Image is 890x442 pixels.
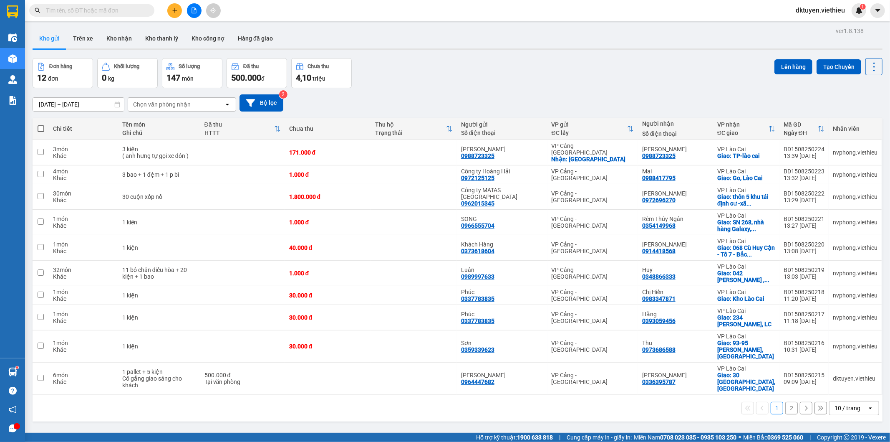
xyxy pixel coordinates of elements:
[114,64,139,69] div: Khối lượng
[461,311,543,318] div: Phúc
[552,130,627,136] div: ĐC lấy
[289,193,367,200] div: 1.800.000 đ
[764,277,769,283] span: ...
[204,378,281,385] div: Tại văn phòng
[8,75,17,84] img: warehouse-icon
[833,292,877,299] div: nvphong.viethieu
[784,130,818,136] div: Ngày ĐH
[717,219,775,232] div: Giao: SN 268, nhà hàng Galaxy, đường Minh Khai, Phố Mới, LC
[642,372,709,378] div: Vũ Thị Thắm
[835,404,860,412] div: 10 / trang
[461,340,543,346] div: Sơn
[717,244,775,258] div: Giao: 068 Cù Huy Cận - Tổ 7 - Bắc Lệnh
[751,226,756,232] span: ...
[784,121,818,128] div: Mã GD
[53,175,114,181] div: Khác
[33,58,93,88] button: Đơn hàng12đơn
[8,368,17,376] img: warehouse-icon
[552,311,634,324] div: VP Cảng - [GEOGRAPHIC_DATA]
[642,241,709,248] div: Bùi Văn Duy
[122,152,196,159] div: ( anh hưng tự gọi xe đón )
[139,28,185,48] button: Kho thanh lý
[122,267,196,280] div: 11 bó chân điều hòa + 20 kiện + 1 bao
[771,402,783,414] button: 1
[204,121,274,128] div: Đã thu
[642,168,709,175] div: Mai
[717,168,775,175] div: VP Lào Cai
[867,405,874,412] svg: open
[767,434,803,441] strong: 0369 525 060
[817,59,861,74] button: Tạo Chuyến
[784,222,824,229] div: 13:27 [DATE]
[784,241,824,248] div: BD1508250220
[784,216,824,222] div: BD1508250221
[844,434,850,440] span: copyright
[122,314,196,321] div: 1 kiện
[172,8,178,13] span: plus
[122,130,196,136] div: Ghi chú
[53,125,114,132] div: Chi tiết
[717,270,775,283] div: Giao: 042 Trần Thánh Tông , Duyên Hải, LC
[122,375,196,389] div: Cố gắng giao sáng cho khách
[461,295,494,302] div: 0337783835
[53,289,114,295] div: 1 món
[739,436,741,439] span: ⚪️
[784,340,824,346] div: BD1508250216
[53,311,114,318] div: 1 món
[784,289,824,295] div: BD1508250218
[9,387,17,395] span: question-circle
[122,121,196,128] div: Tên món
[552,142,634,156] div: VP Cảng - [GEOGRAPHIC_DATA]
[717,146,775,152] div: VP Lào Cai
[717,289,775,295] div: VP Lào Cai
[517,434,553,441] strong: 1900 633 818
[289,219,367,226] div: 1.000 đ
[289,314,367,321] div: 30.000 đ
[166,73,180,83] span: 147
[53,378,114,385] div: Khác
[833,149,877,156] div: nvphong.viethieu
[784,372,824,378] div: BD1508250215
[784,190,824,197] div: BD1508250222
[461,175,494,181] div: 0972125125
[461,346,494,353] div: 0359339623
[461,187,543,200] div: Công ty MATAS Việt Nam
[371,118,457,140] th: Toggle SortBy
[375,130,446,136] div: Trạng thái
[784,152,824,159] div: 13:39 [DATE]
[642,267,709,273] div: Huy
[53,248,114,254] div: Khác
[833,270,877,277] div: nvphong.viethieu
[789,5,852,15] span: dktuyen.viethieu
[552,156,634,163] div: Nhận: hà nội
[874,7,882,14] span: caret-down
[461,318,494,324] div: 0337783835
[784,146,824,152] div: BD1508250224
[162,58,222,88] button: Số lượng147món
[642,197,676,203] div: 0972696270
[809,433,811,442] span: |
[461,273,494,280] div: 0989997633
[547,118,638,140] th: Toggle SortBy
[8,54,17,63] img: warehouse-icon
[476,433,553,442] span: Hỗ trợ kỹ thuật:
[108,75,114,82] span: kg
[289,292,367,299] div: 30.000 đ
[552,241,634,254] div: VP Cảng - [GEOGRAPHIC_DATA]
[833,219,877,226] div: nvphong.viethieu
[642,289,709,295] div: Chị Hiền
[37,73,46,83] span: 12
[100,28,139,48] button: Kho nhận
[53,372,114,378] div: 6 món
[122,171,196,178] div: 3 bao + 1 đệm + 1 p bì
[97,58,158,88] button: Khối lượng0kg
[9,424,17,432] span: message
[870,3,885,18] button: caret-down
[642,222,676,229] div: 0354149968
[53,168,114,175] div: 4 món
[204,130,274,136] div: HTTT
[743,433,803,442] span: Miền Bắc
[642,340,709,346] div: Thu
[16,366,18,369] sup: 1
[717,295,775,302] div: Giao: Kho Lào Cai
